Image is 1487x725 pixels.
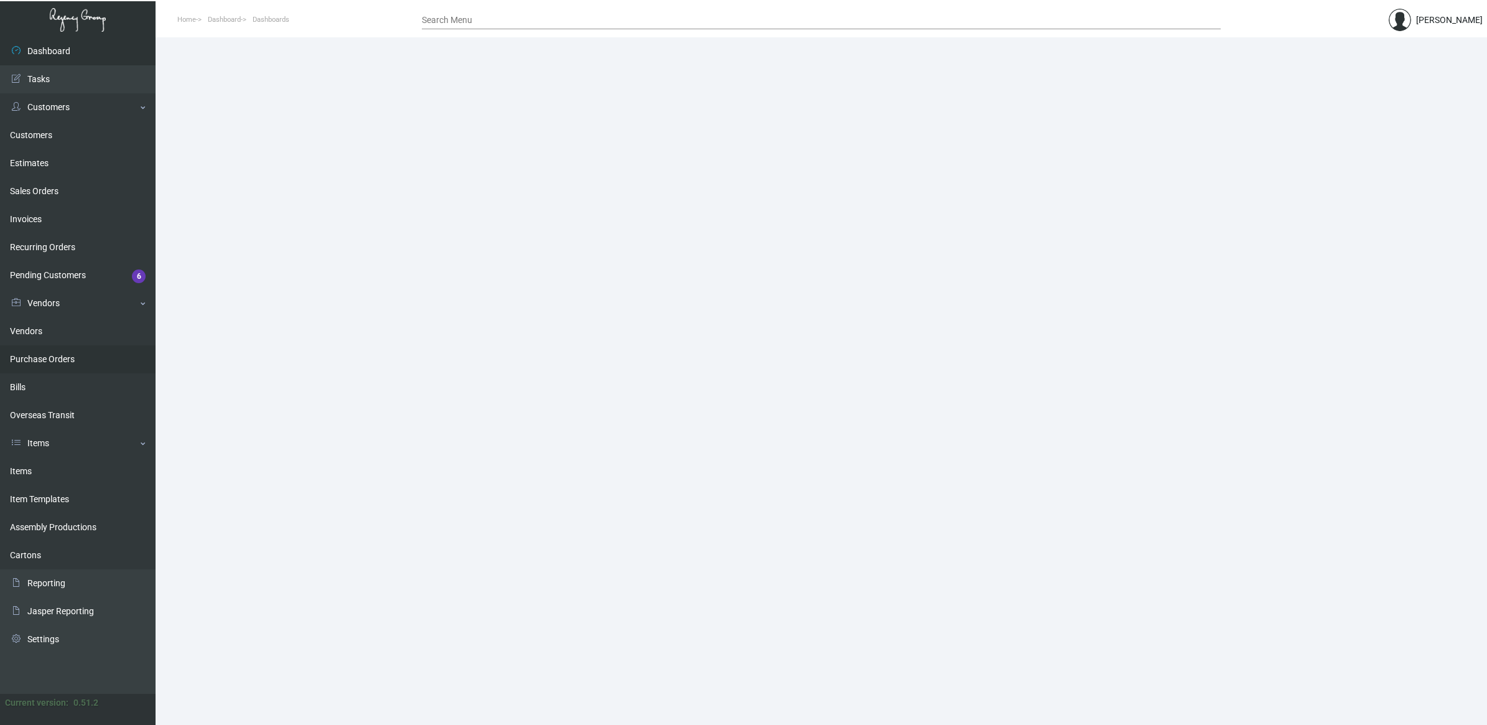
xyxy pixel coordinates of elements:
[253,16,289,24] span: Dashboards
[208,16,241,24] span: Dashboard
[177,16,196,24] span: Home
[5,696,68,709] div: Current version:
[1416,14,1483,27] div: [PERSON_NAME]
[73,696,98,709] div: 0.51.2
[1389,9,1411,31] img: admin@bootstrapmaster.com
